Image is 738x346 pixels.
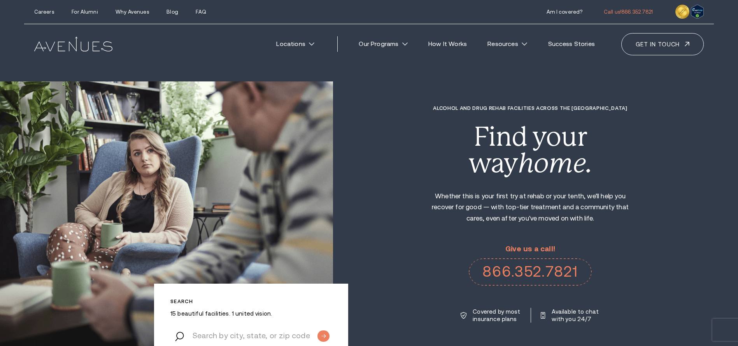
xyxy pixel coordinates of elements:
[469,245,592,253] p: Give us a call!
[480,35,535,53] a: Resources
[469,258,592,286] a: 866.352.7821
[691,7,704,14] a: Verify LegitScript Approval for www.avenuesrecovery.com
[473,308,521,323] p: Covered by most insurance plans
[72,9,98,15] a: For Alumni
[552,308,600,323] p: Available to chat with you 24/7
[540,35,603,53] a: Success Stories
[461,308,521,323] a: Covered by most insurance plans
[547,9,583,15] a: Am I covered?
[518,148,592,178] i: home.
[541,308,600,323] a: Available to chat with you 24/7
[424,191,636,224] p: Whether this is your first try at rehab or your tenth, we'll help you recover for good — with top...
[196,9,206,15] a: FAQ
[621,33,704,55] a: Get in touch
[167,9,178,15] a: Blog
[116,9,149,15] a: Why Avenues
[170,310,332,317] p: 15 beautiful facilities. 1 united vision.
[621,9,653,15] span: 866.352.7821
[424,105,636,111] h1: Alcohol and Drug Rehab Facilities across the [GEOGRAPHIC_DATA]
[421,35,475,53] a: How It Works
[351,35,415,53] a: Our Programs
[604,9,653,15] a: Call us!866.352.7821
[424,124,636,177] div: Find your way
[317,330,330,342] input: Submit
[268,35,323,53] a: Locations
[34,9,54,15] a: Careers
[691,5,704,19] img: Verify Approval for www.avenuesrecovery.com
[170,298,332,304] p: Search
